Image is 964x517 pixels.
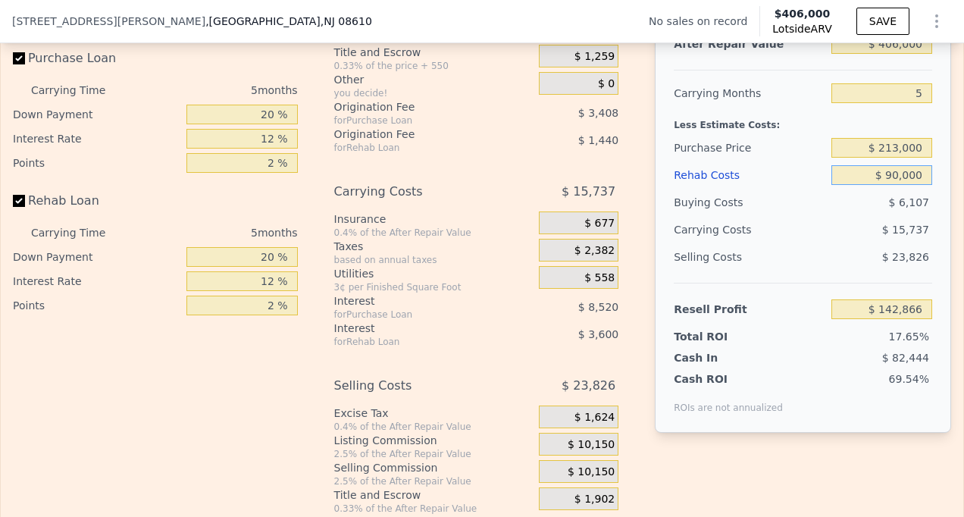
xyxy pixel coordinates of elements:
[334,433,534,448] div: Listing Commission
[889,373,929,385] span: 69.54%
[334,321,502,336] div: Interest
[562,372,615,399] span: $ 23,826
[334,475,534,487] div: 2.5% of the After Repair Value
[334,239,534,254] div: Taxes
[13,127,180,151] div: Interest Rate
[31,78,129,102] div: Carrying Time
[562,178,615,205] span: $ 15,737
[334,178,502,205] div: Carrying Costs
[856,8,909,35] button: SAVE
[334,406,534,421] div: Excise Tax
[13,151,180,175] div: Points
[12,14,205,29] span: [STREET_ADDRESS][PERSON_NAME]
[674,161,825,189] div: Rehab Costs
[649,14,759,29] div: No sales on record
[674,189,825,216] div: Buying Costs
[334,87,534,99] div: you decide!
[889,331,929,343] span: 17.65%
[334,72,534,87] div: Other
[674,107,932,134] div: Less Estimate Costs:
[334,127,502,142] div: Origination Fee
[334,503,534,515] div: 0.33% of the After Repair Value
[334,99,502,114] div: Origination Fee
[568,438,615,452] span: $ 10,150
[674,80,825,107] div: Carrying Months
[321,15,372,27] span: , NJ 08610
[13,45,180,72] label: Purchase Loan
[674,134,825,161] div: Purchase Price
[334,266,534,281] div: Utilities
[334,227,534,239] div: 0.4% of the After Repair Value
[574,411,615,425] span: $ 1,624
[674,387,783,414] div: ROIs are not annualized
[598,77,615,91] span: $ 0
[13,52,25,64] input: Purchase Loan
[674,350,768,365] div: Cash In
[334,336,502,348] div: for Rehab Loan
[334,421,534,433] div: 0.4% of the After Repair Value
[135,221,298,245] div: 5 months
[13,195,25,207] input: Rehab Loan
[13,187,180,215] label: Rehab Loan
[674,216,768,243] div: Carrying Costs
[574,493,615,506] span: $ 1,902
[334,211,534,227] div: Insurance
[13,293,180,318] div: Points
[674,329,768,344] div: Total ROI
[334,281,534,293] div: 3¢ per Finished Square Foot
[674,30,825,58] div: After Repair Value
[578,107,618,119] span: $ 3,408
[674,371,783,387] div: Cash ROI
[574,244,615,258] span: $ 2,382
[13,245,180,269] div: Down Payment
[674,296,825,323] div: Resell Profit
[334,293,502,309] div: Interest
[578,134,618,146] span: $ 1,440
[334,309,502,321] div: for Purchase Loan
[578,328,618,340] span: $ 3,600
[334,142,502,154] div: for Rehab Loan
[334,45,534,60] div: Title and Escrow
[568,465,615,479] span: $ 10,150
[578,301,618,313] span: $ 8,520
[334,60,534,72] div: 0.33% of the price + 550
[334,487,534,503] div: Title and Escrow
[584,271,615,285] span: $ 558
[882,352,929,364] span: $ 82,444
[574,50,615,64] span: $ 1,259
[584,217,615,230] span: $ 677
[334,114,502,127] div: for Purchase Loan
[674,243,825,271] div: Selling Costs
[334,448,534,460] div: 2.5% of the After Repair Value
[334,254,534,266] div: based on annual taxes
[205,14,372,29] span: , [GEOGRAPHIC_DATA]
[334,460,534,475] div: Selling Commission
[882,224,929,236] span: $ 15,737
[775,8,831,20] span: $406,000
[882,251,929,263] span: $ 23,826
[13,269,180,293] div: Interest Rate
[772,21,831,36] span: Lotside ARV
[13,102,180,127] div: Down Payment
[135,78,298,102] div: 5 months
[31,221,129,245] div: Carrying Time
[334,372,502,399] div: Selling Costs
[889,196,929,208] span: $ 6,107
[922,6,952,36] button: Show Options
